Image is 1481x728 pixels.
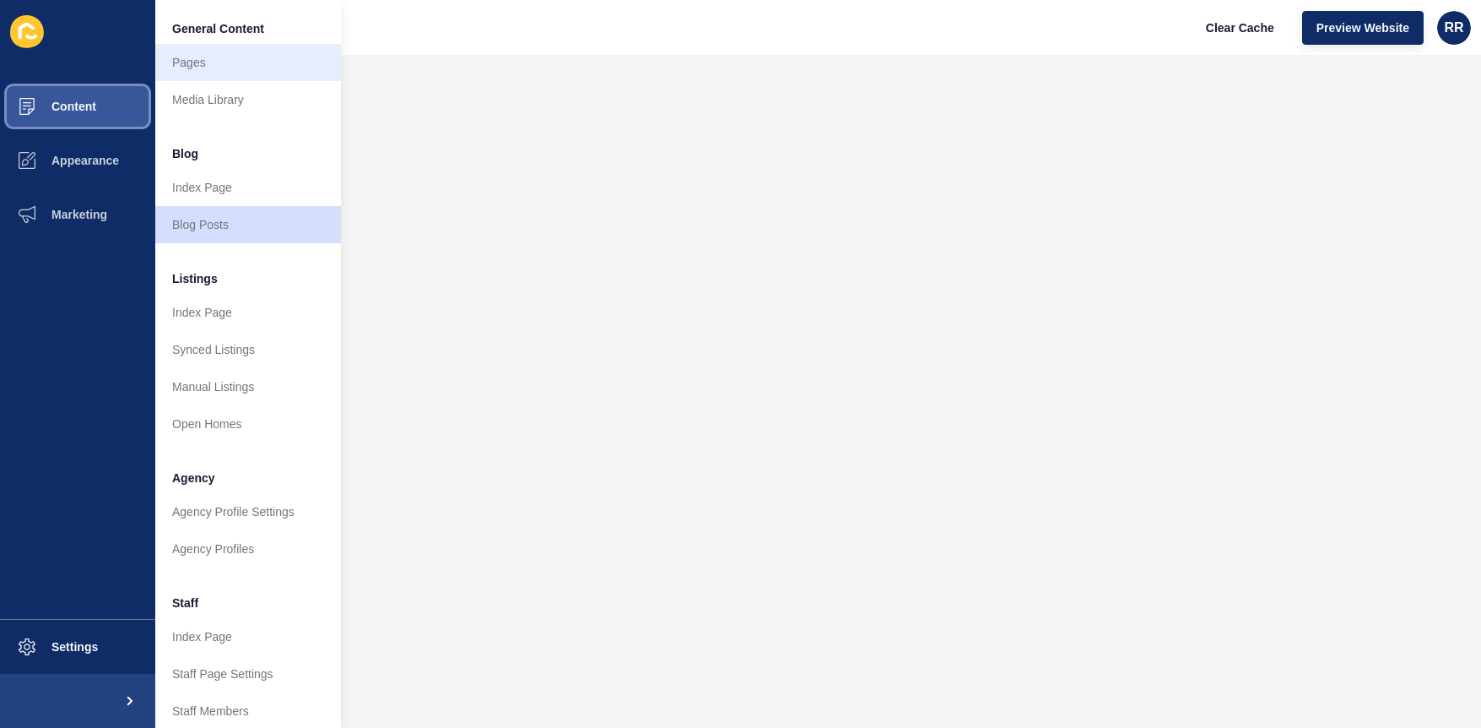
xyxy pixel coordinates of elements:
[1316,19,1409,36] span: Preview Website
[155,655,341,693] a: Staff Page Settings
[1192,11,1289,45] button: Clear Cache
[155,206,341,243] a: Blog Posts
[155,368,341,405] a: Manual Listings
[155,331,341,368] a: Synced Listings
[1302,11,1424,45] button: Preview Website
[155,169,341,206] a: Index Page
[172,145,198,162] span: Blog
[155,405,341,443] a: Open Homes
[155,81,341,118] a: Media Library
[155,618,341,655] a: Index Page
[172,470,215,486] span: Agency
[155,44,341,81] a: Pages
[155,294,341,331] a: Index Page
[1444,19,1463,36] span: RR
[172,270,218,287] span: Listings
[155,530,341,568] a: Agency Profiles
[172,595,198,611] span: Staff
[1206,19,1274,36] span: Clear Cache
[172,20,264,37] span: General Content
[155,493,341,530] a: Agency Profile Settings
